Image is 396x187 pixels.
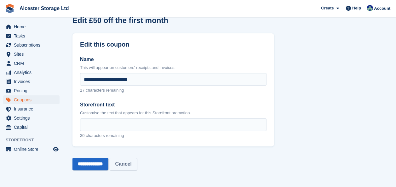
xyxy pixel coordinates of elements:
span: characters remaining [86,88,124,93]
span: 30 [80,133,84,138]
span: Insurance [14,105,52,113]
span: characters remaining [86,133,124,138]
a: menu [3,68,60,77]
a: menu [3,31,60,40]
a: menu [3,123,60,132]
span: Coupons [14,95,52,104]
a: menu [3,59,60,68]
a: menu [3,114,60,122]
a: Cancel [110,158,137,170]
a: menu [3,105,60,113]
span: Help [352,5,361,11]
img: Marcus Drust [367,5,373,11]
label: Storefront text [80,101,267,109]
a: menu [3,50,60,59]
span: Account [374,5,390,12]
label: Name [80,56,267,63]
h1: Edit £50 off the first month [72,16,168,25]
a: Alcester Storage Ltd [17,3,71,14]
span: Tasks [14,31,52,40]
img: stora-icon-8386f47178a22dfd0bd8f6a31ec36ba5ce8667c1dd55bd0f319d3a0aa187defe.svg [5,4,14,13]
span: Capital [14,123,52,132]
p: Customise the text that appears for this Storefront promotion. [80,110,267,116]
a: menu [3,95,60,104]
a: menu [3,86,60,95]
span: CRM [14,59,52,68]
span: Invoices [14,77,52,86]
span: Storefront [6,137,63,143]
span: Settings [14,114,52,122]
span: Online Store [14,145,52,154]
span: Sites [14,50,52,59]
span: 17 [80,88,84,93]
span: Analytics [14,68,52,77]
span: Home [14,22,52,31]
a: Preview store [52,145,60,153]
a: menu [3,22,60,31]
span: Pricing [14,86,52,95]
h2: Edit this coupon [80,41,267,48]
span: Subscriptions [14,41,52,49]
a: menu [3,145,60,154]
a: menu [3,41,60,49]
span: Create [321,5,334,11]
a: menu [3,77,60,86]
p: This will appear on customers' receipts and invoices. [80,65,267,71]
